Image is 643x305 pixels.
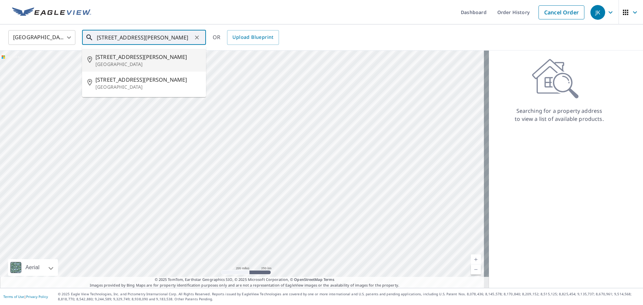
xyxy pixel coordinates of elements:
[8,28,75,47] div: [GEOGRAPHIC_DATA]
[471,254,481,264] a: Current Level 5, Zoom In
[227,30,279,45] a: Upload Blueprint
[155,277,335,283] span: © 2025 TomTom, Earthstar Geographics SIO, © 2025 Microsoft Corporation, ©
[232,33,273,42] span: Upload Blueprint
[3,295,48,299] p: |
[213,30,279,45] div: OR
[26,294,48,299] a: Privacy Policy
[471,264,481,275] a: Current Level 5, Zoom Out
[95,84,201,90] p: [GEOGRAPHIC_DATA]
[12,7,91,17] img: EV Logo
[514,107,604,123] p: Searching for a property address to view a list of available products.
[23,259,42,276] div: Aerial
[95,61,201,68] p: [GEOGRAPHIC_DATA]
[539,5,584,19] a: Cancel Order
[97,28,192,47] input: Search by address or latitude-longitude
[58,292,640,302] p: © 2025 Eagle View Technologies, Inc. and Pictometry International Corp. All Rights Reserved. Repo...
[95,53,201,61] span: [STREET_ADDRESS][PERSON_NAME]
[3,294,24,299] a: Terms of Use
[324,277,335,282] a: Terms
[590,5,605,20] div: JK
[8,259,58,276] div: Aerial
[95,76,201,84] span: [STREET_ADDRESS][PERSON_NAME]
[294,277,322,282] a: OpenStreetMap
[192,33,202,42] button: Clear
